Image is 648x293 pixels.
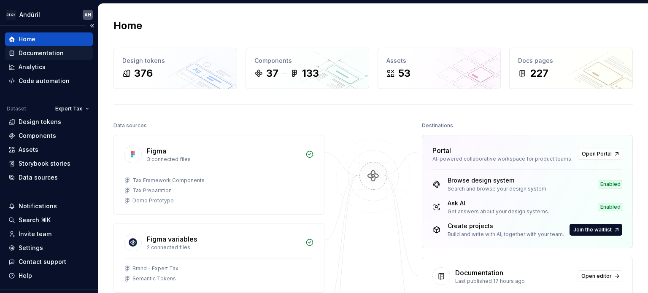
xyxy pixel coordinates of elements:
[5,171,93,184] a: Data sources
[455,278,572,285] div: Last published 17 hours ago
[132,177,205,184] div: Tax Framework Components
[254,56,360,65] div: Components
[113,48,237,89] a: Design tokens376
[266,67,278,80] div: 37
[509,48,633,89] a: Docs pages227
[113,135,324,215] a: Figma3 connected filesTax Framework ComponentsTax PreparationDemo Prototype
[432,145,451,156] div: Portal
[19,49,64,57] div: Documentation
[448,222,564,230] div: Create projects
[599,180,622,188] div: Enabled
[246,48,369,89] a: Components37133
[518,56,624,65] div: Docs pages
[578,270,622,282] a: Open editor
[147,156,300,163] div: 3 connected files
[113,223,324,293] a: Figma variables2 connected filesBrand - Expert TaxSemantic Tokens
[147,234,197,244] div: Figma variables
[86,20,98,32] button: Collapse sidebar
[132,197,174,204] div: Demo Prototype
[5,46,93,60] a: Documentation
[19,132,56,140] div: Components
[5,115,93,129] a: Design tokens
[19,63,46,71] div: Analytics
[7,105,26,112] div: Dataset
[448,199,549,207] div: Ask AI
[5,213,93,227] button: Search ⌘K
[132,275,176,282] div: Semantic Tokens
[422,120,453,132] div: Destinations
[19,159,70,168] div: Storybook stories
[5,199,93,213] button: Notifications
[19,77,70,85] div: Code automation
[84,11,91,18] div: AH
[570,224,622,236] button: Join the waitlist
[530,67,548,80] div: 227
[19,244,43,252] div: Settings
[19,35,35,43] div: Home
[134,67,153,80] div: 376
[132,187,172,194] div: Tax Preparation
[398,67,410,80] div: 53
[6,10,16,20] img: 572984b3-56a8-419d-98bc-7b186c70b928.png
[432,156,573,162] div: AI-powered collaborative workspace for product teams.
[19,145,38,154] div: Assets
[573,226,612,233] span: Join the waitlist
[581,273,612,280] span: Open editor
[5,255,93,269] button: Contact support
[132,265,178,272] div: Brand - Expert Tax
[578,148,622,160] a: Open Portal
[5,241,93,255] a: Settings
[147,244,300,251] div: 2 connected files
[51,103,93,115] button: Expert Tax
[5,143,93,156] a: Assets
[113,120,147,132] div: Data sources
[5,157,93,170] a: Storybook stories
[19,118,61,126] div: Design tokens
[5,129,93,142] a: Components
[113,19,142,32] h2: Home
[19,258,66,266] div: Contact support
[5,227,93,241] a: Invite team
[147,146,166,156] div: Figma
[5,32,93,46] a: Home
[5,60,93,74] a: Analytics
[455,268,503,278] div: Documentation
[386,56,492,65] div: Assets
[5,74,93,88] a: Code automation
[599,203,622,211] div: Enabled
[19,230,51,238] div: Invite team
[448,185,548,192] div: Search and browse your design system.
[19,202,57,210] div: Notifications
[448,208,549,215] div: Get answers about your design systems.
[55,105,82,112] span: Expert Tax
[302,67,319,80] div: 133
[19,271,32,280] div: Help
[378,48,501,89] a: Assets53
[122,56,228,65] div: Design tokens
[19,216,51,224] div: Search ⌘K
[448,176,548,185] div: Browse design system
[2,5,96,24] button: AndúrilAH
[582,151,612,157] span: Open Portal
[5,269,93,282] button: Help
[19,11,40,19] div: Andúril
[19,173,58,182] div: Data sources
[448,231,564,238] div: Build and write with AI, together with your team.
